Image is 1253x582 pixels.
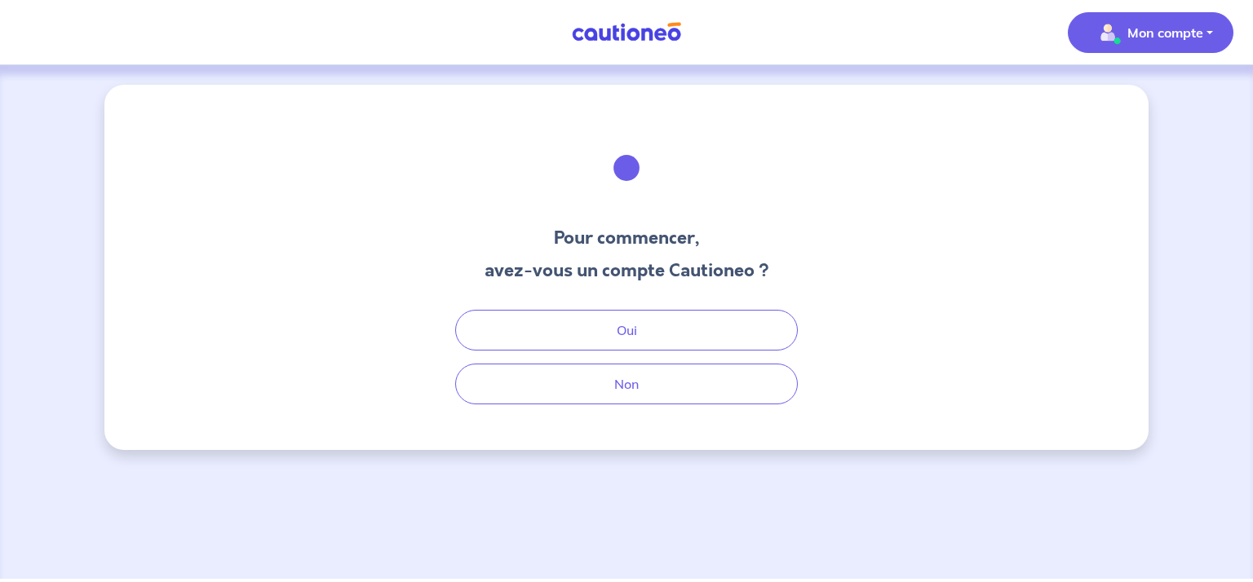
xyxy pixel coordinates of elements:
[1068,12,1233,53] button: illu_account_valid_menu.svgMon compte
[455,310,798,351] button: Oui
[485,258,769,284] h3: avez-vous un compte Cautioneo ?
[455,364,798,404] button: Non
[1095,20,1121,46] img: illu_account_valid_menu.svg
[485,225,769,251] h3: Pour commencer,
[1127,23,1203,42] p: Mon compte
[582,124,671,212] img: illu_welcome.svg
[565,22,688,42] img: Cautioneo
